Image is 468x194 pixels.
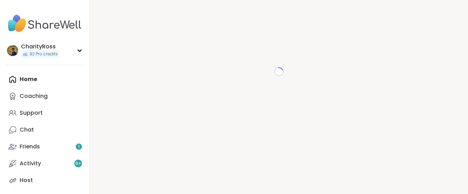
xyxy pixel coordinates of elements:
a: Chat [6,121,84,138]
div: Support [20,109,43,117]
a: Activity9+ [6,155,84,172]
div: Friends [20,143,40,150]
img: CharityRoss [7,45,18,56]
a: Coaching [6,88,84,105]
a: Support [6,105,84,121]
span: 92 Pro credits [29,51,58,57]
a: Friends1 [6,138,84,155]
div: Coaching [20,92,48,100]
div: Activity [20,160,41,167]
span: 1 [78,144,80,150]
div: Chat [20,126,34,134]
span: 9 + [75,161,81,167]
div: Host [20,176,33,184]
img: ShareWell Nav Logo [6,11,84,36]
a: Host [6,172,84,189]
div: CharityRoss [21,43,59,51]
